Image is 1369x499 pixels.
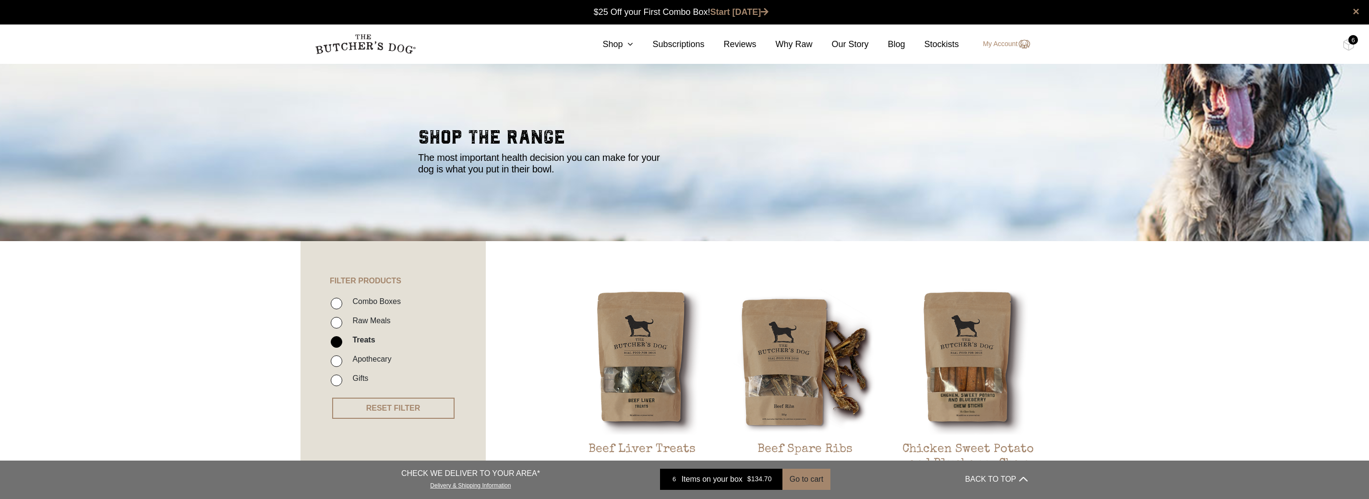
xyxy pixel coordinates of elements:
a: Shop [583,38,633,51]
img: Beef Spare Ribs [733,289,878,435]
a: 6 Items on your box $134.70 [660,469,782,490]
div: 6 [1348,35,1358,45]
label: Raw Meals [348,314,390,327]
span: Items on your box [682,474,743,485]
a: Beef Spare RibsBeef Spare Ribs [733,289,878,487]
a: Delivery & Shipping Information [430,480,511,489]
label: Treats [348,333,375,346]
button: BACK TO TOP [965,468,1028,491]
a: close [1353,6,1359,17]
h2: Beef Liver Treats [569,442,715,487]
a: Blog [869,38,905,51]
button: RESET FILTER [332,398,455,419]
a: Reviews [704,38,756,51]
p: CHECK WE DELIVER TO YOUR AREA* [401,468,540,479]
a: Our Story [813,38,869,51]
a: Why Raw [757,38,813,51]
a: Beef Liver TreatsBeef Liver Treats [569,289,715,487]
bdi: 134.70 [747,475,772,483]
p: The most important health decision you can make for your dog is what you put in their bowl. [418,152,672,175]
label: Combo Boxes [348,295,401,308]
span: $ [747,475,751,483]
h2: Chicken Sweet Potato and Blueberry Chew Sticks [896,442,1041,487]
img: TBD_Cart-Full.png [1343,38,1355,51]
a: Stockists [905,38,959,51]
h2: shop the range [418,128,951,152]
a: My Account [973,38,1030,50]
label: Apothecary [348,353,391,365]
h4: FILTER PRODUCTS [300,241,486,285]
label: Gifts [348,372,368,385]
img: Chicken Sweet Potato and Blueberry Chew Sticks [896,289,1041,435]
img: Beef Liver Treats [569,289,715,435]
a: Start [DATE] [710,7,769,17]
a: Subscriptions [633,38,704,51]
button: Go to cart [782,469,830,490]
a: Chicken Sweet Potato and Blueberry Chew SticksChicken Sweet Potato and Blueberry Chew Sticks [896,289,1041,487]
h2: Beef Spare Ribs [733,442,878,487]
div: 6 [667,475,682,484]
